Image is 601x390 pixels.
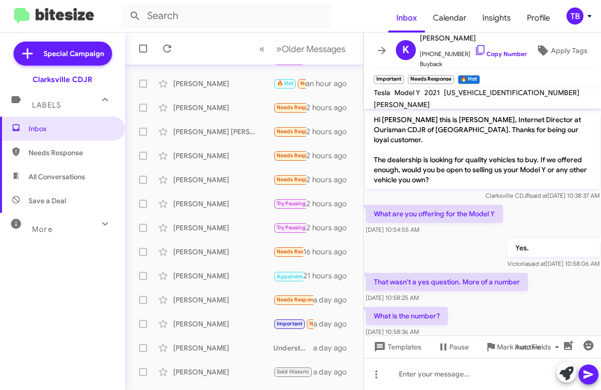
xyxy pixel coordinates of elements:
p: Hi [PERSON_NAME] this is [PERSON_NAME], Internet Director at Ourisman CDJR of [GEOGRAPHIC_DATA]. ... [366,111,599,189]
span: Needs Response [277,152,319,159]
span: « [259,43,265,55]
div: Not till next week. [273,198,306,209]
div: [PERSON_NAME] [173,79,273,89]
div: [PERSON_NAME] [173,103,273,113]
span: [DATE] 10:58:25 AM [366,294,419,301]
button: Auto Fields [507,338,571,356]
div: a day ago [313,367,355,377]
span: Labels [32,101,61,110]
span: Try Pausing [277,224,306,231]
div: Yes I would and the price is $48000 [273,269,303,282]
span: More [32,225,53,234]
span: Important [277,320,303,327]
span: Needs Response [277,176,319,183]
div: [PERSON_NAME] [173,271,273,281]
div: 2 hours ago [306,199,355,209]
span: [DATE] 10:54:55 AM [366,226,419,233]
div: Clarksville CDJR [33,75,93,85]
div: an hour ago [306,79,355,89]
span: Needs Response [277,248,319,255]
button: Templates [364,338,429,356]
p: What is the number? [366,307,448,325]
button: Pause [429,338,477,356]
span: Inbox [29,124,114,134]
div: Yes of course [273,246,303,257]
p: What are you offering for the Model Y [366,205,503,223]
div: 2 hours ago [306,223,355,233]
span: Needs Response [300,80,343,87]
span: Apply Tags [551,42,587,60]
button: Previous [253,39,271,59]
div: TB [566,8,583,25]
div: [PERSON_NAME] [173,295,273,305]
a: Special Campaign [14,42,112,66]
span: Try Pausing [277,200,306,207]
button: Next [270,39,351,59]
button: Mark Inactive [477,338,549,356]
div: Yes for sure. Had a great experience there. [273,78,306,89]
span: 🔥 Hot [277,80,294,87]
span: K [402,42,409,58]
div: [PERSON_NAME] [173,175,273,185]
span: [DATE] 10:58:36 AM [366,328,419,335]
span: Needs Response [309,320,352,327]
div: a day ago [313,295,355,305]
span: Sold Historic [277,368,310,375]
div: Dodge Charger sxt 2022 stock # CR1125? With 66,669 kmiles? [273,102,306,113]
a: Profile [519,4,558,33]
span: » [276,43,282,55]
div: 2 hours ago [306,175,355,185]
span: [PHONE_NUMBER] [420,44,527,59]
small: Needs Response [408,75,454,84]
span: said at [529,192,547,199]
a: Insights [474,4,519,33]
span: Victoria [DATE] 10:58:06 AM [507,260,599,267]
div: 16 hours ago [303,247,355,257]
div: a day ago [313,319,355,329]
div: [PERSON_NAME] [173,367,273,377]
div: We plan on looking at other makes and models. Grand Cherokee was only our first time out. We will... [273,222,306,233]
span: Save a Deal [29,196,66,206]
small: Important [374,75,404,84]
span: Model Y [394,88,420,97]
small: 🔥 Hot [458,75,479,84]
div: Hi [PERSON_NAME] I will schedule it when I am ready thanks [273,174,306,185]
span: Special Campaign [44,49,104,59]
span: Needs Response [277,128,319,135]
div: [PERSON_NAME] [173,319,273,329]
div: Sure [273,366,313,377]
span: [PERSON_NAME] [420,32,527,44]
span: [US_VEHICLE_IDENTIFICATION_NUMBER] [444,88,579,97]
p: Yes. [507,239,599,257]
div: [PERSON_NAME] [173,247,273,257]
a: Inbox [388,4,425,33]
div: Can you send me a link to any willys you have available? [273,150,306,161]
span: [PERSON_NAME] [374,100,430,109]
span: Templates [372,338,421,356]
span: Pause [449,338,469,356]
div: Hi Victoria...my Compass is paid off completely and I am now 69 so I am hoping to never buy anoth... [273,294,313,305]
div: 2 hours ago [306,127,355,137]
div: 2 hours ago [306,103,355,113]
input: Search [121,4,331,28]
span: Older Messages [282,44,345,55]
div: 2 hours ago [306,151,355,161]
span: Needs Response [277,104,319,111]
span: Tesla [374,88,390,97]
p: That wasn't a yes question. More of a number [366,273,528,291]
span: Needs Response [29,148,114,158]
div: [PERSON_NAME] [PERSON_NAME] [173,127,273,137]
div: Hmm okay. [273,318,313,329]
div: Understood. If you are interested in something in the future. Please let me know. [273,343,313,353]
span: Clarksville CDJR [DATE] 10:38:37 AM [485,192,599,199]
div: Send me link to the car [273,126,306,137]
div: [PERSON_NAME] [173,151,273,161]
nav: Page navigation example [254,39,351,59]
div: [PERSON_NAME] [173,199,273,209]
a: Calendar [425,4,474,33]
span: said at [527,260,545,267]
